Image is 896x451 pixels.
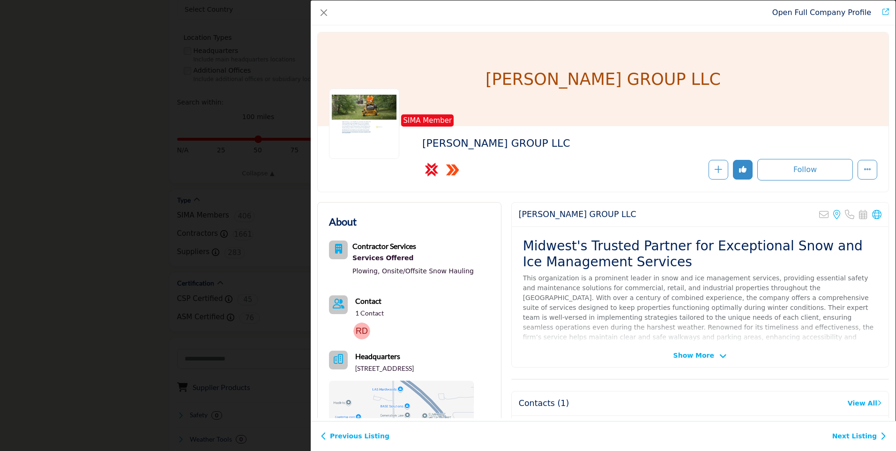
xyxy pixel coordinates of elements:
[329,89,399,159] img: diaz-group-llc logo
[355,295,381,307] a: Contact
[317,6,330,19] button: Close
[352,252,474,264] div: Services Offered refers to the specific products, assistance, or expertise a business provides to...
[382,267,474,275] a: Onsite/Offsite Snow Hauling
[876,7,889,18] a: Redirect to diaz-group-llc
[329,214,357,229] h2: About
[352,252,474,264] a: Services Offered
[352,243,416,250] a: Contractor Services
[519,398,569,408] h2: Contacts (1)
[355,364,414,373] p: [STREET_ADDRESS]
[425,163,439,177] img: CSP Certified
[329,241,348,259] button: Category Icon
[772,8,871,17] a: Redirect to diaz-group-llc
[485,32,721,126] h1: [PERSON_NAME] GROUP LLC
[422,137,680,150] h2: [PERSON_NAME] GROUP LLC
[329,351,348,369] button: Headquarter icon
[329,295,348,314] button: Contact-Employee Icon
[446,163,460,177] img: ASM Certified
[352,241,416,250] b: Contractor Services
[355,351,400,362] b: Headquarters
[352,267,380,275] a: Plowing,
[733,160,753,180] button: Redirect to login page
[403,115,452,126] span: SIMA Member
[329,295,348,314] a: Link of redirect to contact page
[321,431,389,441] a: Previous Listing
[858,160,877,180] button: More Options
[673,351,714,361] span: Show More
[832,431,886,441] a: Next Listing
[353,323,370,339] img: Ruben D.
[757,159,853,180] button: Redirect to login
[355,308,384,318] a: 1 Contact
[848,398,881,408] a: View All
[709,160,728,180] button: Redirect to login page
[519,210,636,219] h2: DIAZ GROUP LLC
[523,238,877,270] h2: Midwest's Trusted Partner for Exceptional Snow and Ice Management Services
[523,273,877,352] p: This organization is a prominent leader in snow and ice management services, providing essential ...
[355,296,381,305] b: Contact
